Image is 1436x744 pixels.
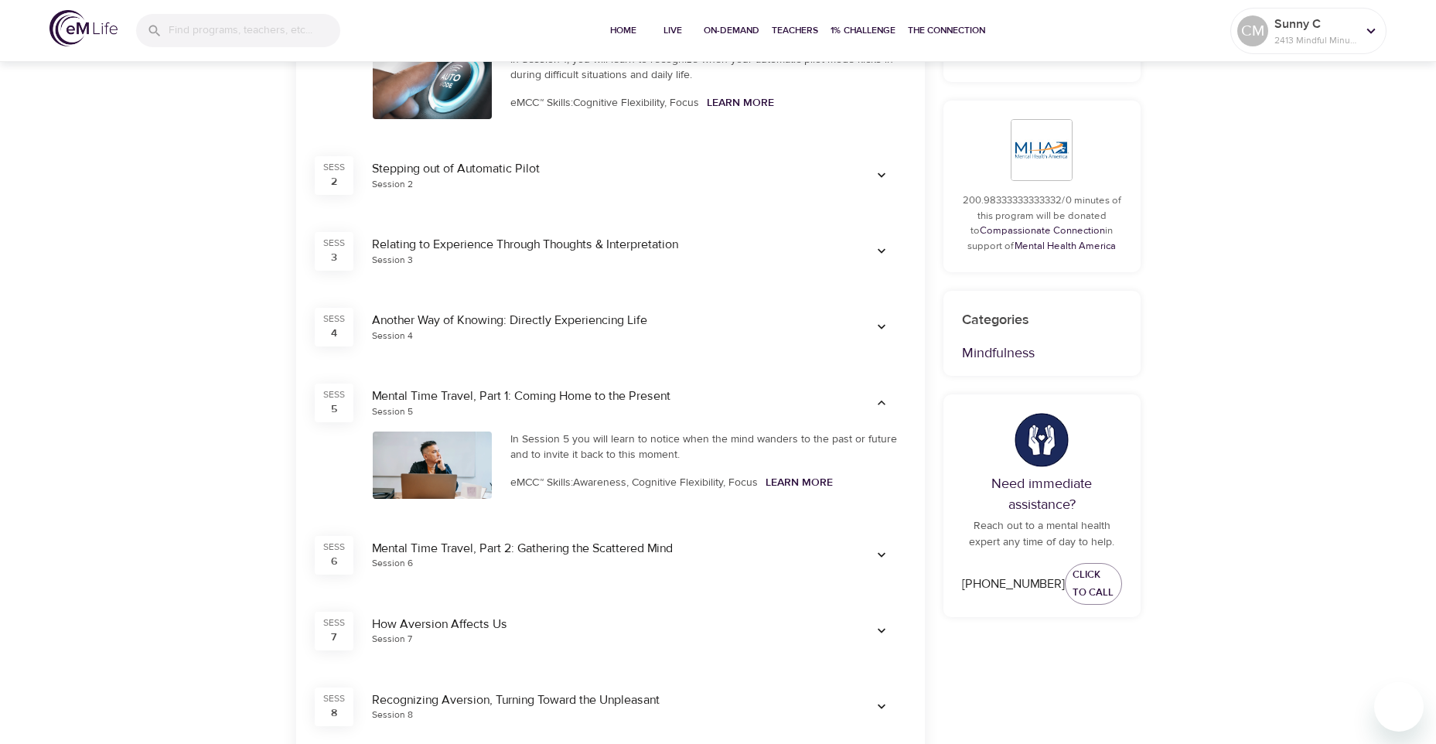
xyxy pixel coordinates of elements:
[1015,240,1116,252] a: Mental Health America
[372,312,838,329] div: Another Way of Knowing: Directly Experiencing Life
[707,96,774,110] a: Learn More
[962,309,1122,330] p: Categories
[372,691,838,709] div: Recognizing Aversion, Turning Toward the Unpleasant
[510,52,906,83] div: In Session 1, you will learn to recognize when your automatic pilot mode kicks in during difficul...
[831,22,895,39] span: 1% Challenge
[1274,15,1356,33] p: Sunny C
[962,343,1122,363] p: Mindfulness
[372,178,413,191] div: Session 2
[1065,563,1122,605] a: Click to Call
[372,254,413,267] div: Session 3
[962,193,1122,254] p: 200.98333333333332/0 minutes of this program will be donated to in support of
[1237,15,1268,46] div: CM
[331,401,337,417] div: 5
[169,14,340,47] input: Find programs, teachers, etc...
[323,161,345,174] div: SESS
[605,22,642,39] span: Home
[704,22,759,39] span: On-Demand
[372,616,838,633] div: How Aversion Affects Us
[331,630,336,645] div: 7
[980,224,1105,237] a: Compassionate Connection
[372,387,838,405] div: Mental Time Travel, Part 1: Coming Home to the Present
[962,518,1122,551] p: Reach out to a mental health expert any time of day to help.
[372,405,413,418] div: Session 5
[908,22,985,39] span: The Connection
[962,575,1065,593] div: [PHONE_NUMBER]
[372,557,414,570] div: Session 6
[323,312,345,326] div: SESS
[331,554,337,569] div: 6
[372,329,413,343] div: Session 4
[323,692,345,705] div: SESS
[510,476,758,490] span: eMCC™ Skills: Awareness, Cognitive Flexibility, Focus
[1374,682,1424,732] iframe: Button to launch messaging window
[323,388,345,401] div: SESS
[1073,566,1114,602] span: Click to Call
[766,476,833,490] a: Learn More
[323,237,345,250] div: SESS
[49,10,118,46] img: logo
[372,708,413,722] div: Session 8
[331,326,337,341] div: 4
[372,160,838,178] div: Stepping out of Automatic Pilot
[372,540,838,558] div: Mental Time Travel, Part 2: Gathering the Scattered Mind
[962,473,1122,515] p: Need immediate assistance?
[1015,413,1069,467] img: hands.png
[510,432,906,462] div: In Session 5 you will learn to notice when the mind wanders to the past or future and to invite i...
[654,22,691,39] span: Live
[331,174,337,189] div: 2
[331,250,337,265] div: 3
[772,22,818,39] span: Teachers
[372,633,412,646] div: Session 7
[323,616,345,630] div: SESS
[510,96,699,110] span: eMCC™ Skills: Cognitive Flexibility, Focus
[1274,33,1356,47] p: 2413 Mindful Minutes
[372,236,838,254] div: Relating to Experience Through Thoughts & Interpretation
[323,541,345,554] div: SESS
[331,705,337,721] div: 8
